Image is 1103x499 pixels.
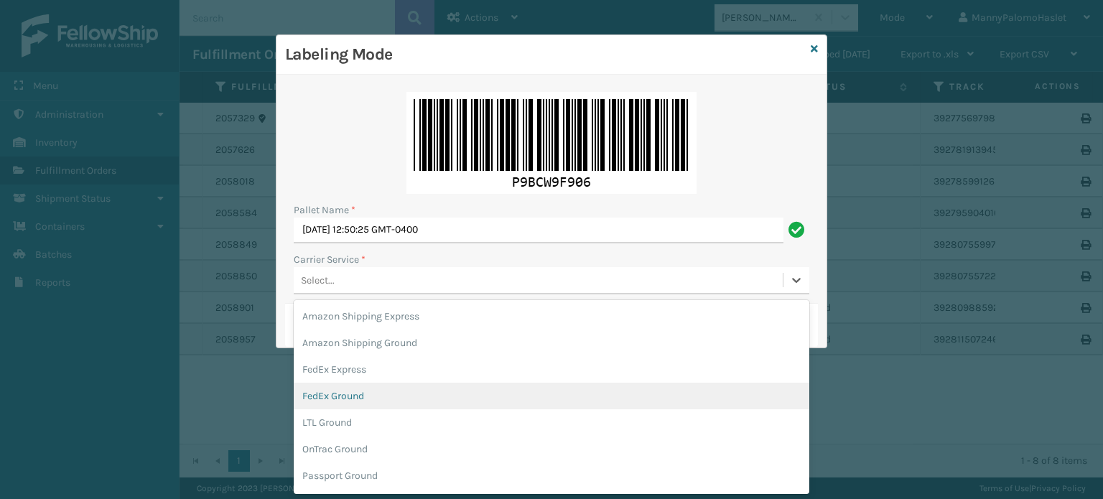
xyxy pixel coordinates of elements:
[294,356,809,383] div: FedEx Express
[285,44,805,65] h3: Labeling Mode
[294,409,809,436] div: LTL Ground
[294,383,809,409] div: FedEx Ground
[294,330,809,356] div: Amazon Shipping Ground
[294,202,355,218] label: Pallet Name
[294,252,366,267] label: Carrier Service
[294,462,809,489] div: Passport Ground
[406,92,697,194] img: +St5RgAAAAGSURBVAMA1MwEn4M9YVUAAAAASUVORK5CYII=
[294,303,809,330] div: Amazon Shipping Express
[294,436,809,462] div: OnTrac Ground
[301,273,335,288] div: Select...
